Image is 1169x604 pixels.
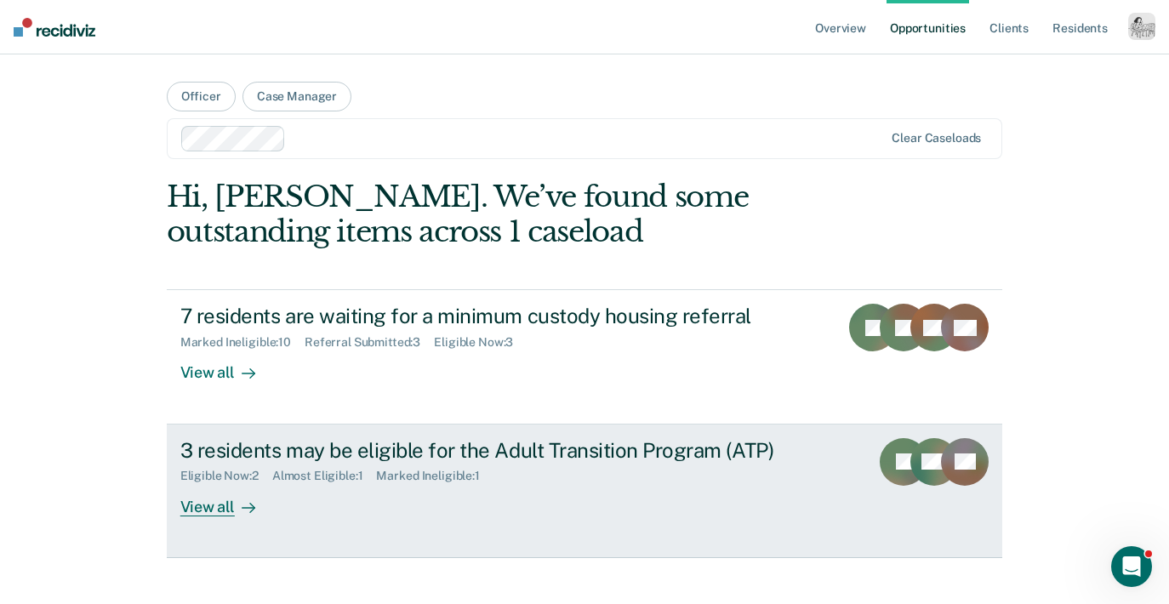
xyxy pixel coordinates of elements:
[180,304,778,328] div: 7 residents are waiting for a minimum custody housing referral
[180,483,276,516] div: View all
[272,469,377,483] div: Almost Eligible : 1
[180,469,272,483] div: Eligible Now : 2
[1111,546,1152,587] iframe: Intercom live chat
[305,335,434,350] div: Referral Submitted : 3
[167,82,236,111] button: Officer
[167,289,1003,424] a: 7 residents are waiting for a minimum custody housing referralMarked Ineligible:10Referral Submit...
[14,18,95,37] img: Recidiviz
[180,335,305,350] div: Marked Ineligible : 10
[376,469,493,483] div: Marked Ineligible : 1
[180,350,276,383] div: View all
[892,131,981,145] div: Clear caseloads
[167,425,1003,558] a: 3 residents may be eligible for the Adult Transition Program (ATP)Eligible Now:2Almost Eligible:1...
[242,82,351,111] button: Case Manager
[180,438,778,463] div: 3 residents may be eligible for the Adult Transition Program (ATP)
[167,179,835,249] div: Hi, [PERSON_NAME]. We’ve found some outstanding items across 1 caseload
[434,335,527,350] div: Eligible Now : 3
